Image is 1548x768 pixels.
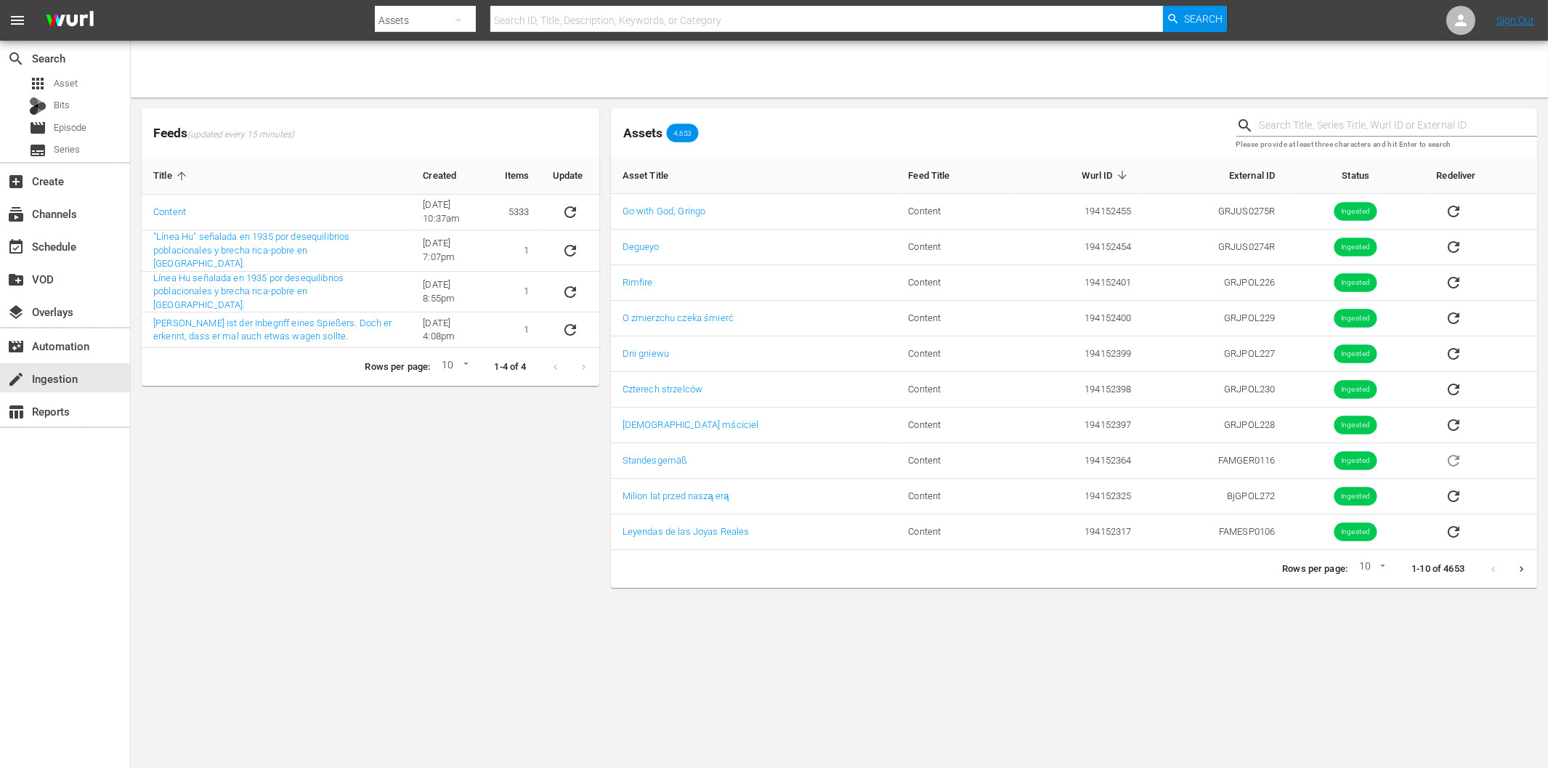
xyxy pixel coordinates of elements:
th: Update [541,158,599,195]
span: Bits [54,98,70,113]
a: O zmierzchu czeka śmierć [623,312,734,323]
a: Standesgemäß [623,455,688,466]
span: Search [7,50,25,68]
td: Content [896,265,1013,301]
span: Wurl ID [1082,169,1132,182]
a: Czterech strzelców [623,384,703,395]
span: Automation [7,338,25,355]
td: Content [896,443,1013,479]
td: 194152364 [1013,443,1143,479]
td: [DATE] 8:55pm [411,272,493,313]
span: Channels [7,206,25,223]
a: Content [153,206,186,217]
td: Content [896,479,1013,514]
span: Ingested [1334,278,1377,288]
span: Reports [7,403,25,421]
td: GRJPOL229 [1143,301,1287,336]
td: 194152317 [1013,514,1143,550]
span: Series [54,142,80,157]
a: "Línea Hu" señalada en 1935 por desequilibrios poblacionales y brecha rica-pobre en [GEOGRAPHIC_D... [153,231,349,269]
span: 4,653 [667,129,699,137]
a: Línea Hu señalada en 1935 por desequilibrios poblacionales y brecha rica-pobre en [GEOGRAPHIC_DATA]. [153,272,344,310]
span: Asset Title [623,169,688,182]
p: Please provide at least three characters and hit Enter to search [1236,139,1537,151]
div: 10 [1353,558,1388,580]
td: 194152400 [1013,301,1143,336]
p: Rows per page: [365,360,430,374]
span: Assets [623,126,662,140]
span: Series [29,142,46,159]
p: 1-10 of 4653 [1411,562,1464,576]
td: GRJPOL230 [1143,372,1287,408]
td: [DATE] 4:08pm [411,312,493,348]
span: Create [7,173,25,190]
td: 194152398 [1013,372,1143,408]
span: Ingested [1334,206,1377,217]
td: Content [896,194,1013,230]
td: 194152325 [1013,479,1143,514]
td: Content [896,230,1013,265]
span: Ingested [1334,491,1377,502]
th: Items [493,158,541,195]
td: Content [896,514,1013,550]
a: Milion lat przed naszą erą [623,490,729,501]
a: Rimfire [623,277,653,288]
td: 1 [493,312,541,348]
span: (updated every 15 minutes) [187,129,294,141]
img: ans4CAIJ8jUAAAAAAAAAAAAAAAAAAAAAAAAgQb4GAAAAAAAAAAAAAAAAAAAAAAAAJMjXAAAAAAAAAAAAAAAAAAAAAAAAgAT5G... [35,4,105,38]
a: Dni gniewu [623,348,669,359]
th: Status [1286,157,1425,194]
td: [DATE] 7:07pm [411,230,493,272]
td: 5333 [493,195,541,230]
span: VOD [7,271,25,288]
table: sticky table [142,158,599,348]
td: GRJPOL228 [1143,408,1287,443]
input: Search Title, Series Title, Wurl ID or External ID [1260,115,1537,137]
a: Sign Out [1496,15,1534,26]
span: Search [1184,6,1223,32]
a: Leyendas de las Joyas Reales [623,526,750,537]
th: External ID [1143,157,1287,194]
span: Title [153,169,191,182]
button: Next page [1507,555,1536,583]
span: Asset [29,75,46,92]
div: 10 [436,357,471,379]
p: 1-4 of 4 [495,360,527,374]
span: Ingested [1334,313,1377,324]
td: [DATE] 10:37am [411,195,493,230]
span: Ingested [1334,384,1377,395]
a: Degueyo [623,241,660,252]
span: Ingested [1334,420,1377,431]
span: menu [9,12,26,29]
td: Content [896,372,1013,408]
td: FAMGER0116 [1143,443,1287,479]
td: 194152399 [1013,336,1143,372]
span: Created [423,169,475,182]
td: 1 [493,272,541,313]
td: 194152454 [1013,230,1143,265]
th: Feed Title [896,157,1013,194]
th: Redeliver [1425,157,1537,194]
span: Ingested [1334,527,1377,538]
td: 1 [493,230,541,272]
button: Search [1163,6,1227,32]
span: Overlays [7,304,25,321]
td: GRJPOL227 [1143,336,1287,372]
td: 194152455 [1013,194,1143,230]
span: Episode [54,121,86,135]
a: [PERSON_NAME] ist der Inbegriff eines Spießers. Doch er erkennt, dass er mal auch etwas wagen sol... [153,318,392,342]
td: FAMESP0106 [1143,514,1287,550]
a: Go with God, Gringo [623,206,706,217]
td: GRJUS0274R [1143,230,1287,265]
td: Content [896,408,1013,443]
td: 194152401 [1013,265,1143,301]
td: GRJUS0275R [1143,194,1287,230]
td: GRJPOL226 [1143,265,1287,301]
span: Asset is in future lineups. Remove all episodes that contain this asset before redelivering [1436,454,1471,465]
span: Episode [29,119,46,137]
span: Ingested [1334,242,1377,253]
p: Rows per page: [1282,562,1348,576]
span: Schedule [7,238,25,256]
span: Asset [54,76,78,91]
div: Bits [29,97,46,115]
